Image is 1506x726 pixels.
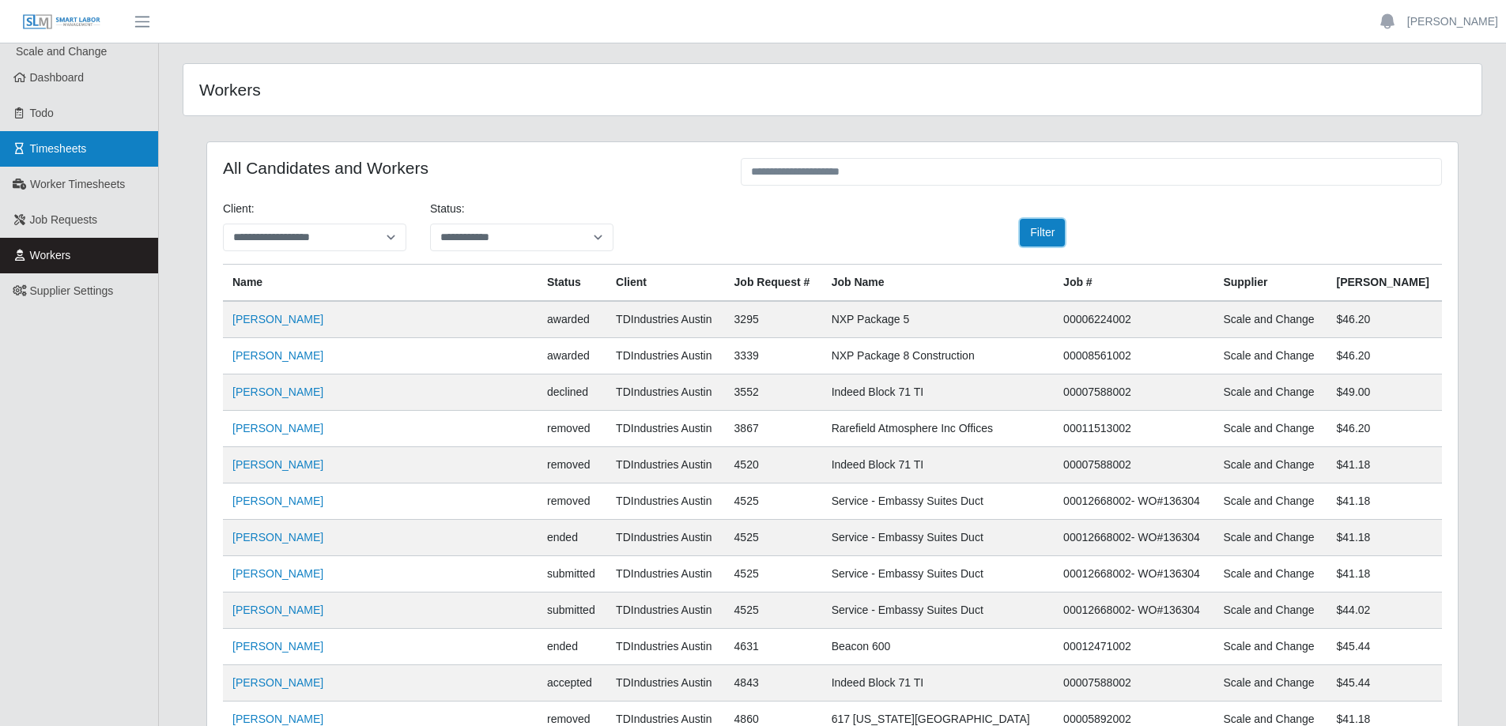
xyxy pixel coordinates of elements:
[30,71,85,84] span: Dashboard
[1327,301,1442,338] td: $46.20
[1213,556,1327,592] td: Scale and Change
[232,604,323,616] a: [PERSON_NAME]
[725,338,822,374] td: 3339
[725,447,822,483] td: 4520
[22,13,101,31] img: SLM Logo
[606,483,724,520] td: TDIndustries Austin
[606,374,724,411] td: TDIndustries Austin
[606,520,724,556] td: TDIndustries Austin
[1407,13,1498,30] a: [PERSON_NAME]
[30,249,71,261] span: Workers
[232,567,323,580] a: [PERSON_NAME]
[1054,447,1213,483] td: 00007588002
[822,265,1054,302] th: Job Name
[232,313,323,325] a: [PERSON_NAME]
[725,629,822,665] td: 4631
[1327,411,1442,447] td: $46.20
[1213,374,1327,411] td: Scale and Change
[1020,219,1065,246] button: Filter
[1327,338,1442,374] td: $46.20
[606,411,724,447] td: TDIndustries Austin
[538,265,606,302] th: Status
[725,411,822,447] td: 3867
[232,422,323,434] a: [PERSON_NAME]
[822,411,1054,447] td: Rarefield Atmosphere Inc Offices
[725,265,822,302] th: Job Request #
[606,265,724,302] th: Client
[822,556,1054,592] td: Service - Embassy Suites Duct
[1213,265,1327,302] th: Supplier
[606,338,724,374] td: TDIndustries Austin
[1054,520,1213,556] td: 00012668002- WO#136304
[232,531,323,544] a: [PERSON_NAME]
[1327,483,1442,520] td: $41.18
[822,338,1054,374] td: NXP Package 8 Construction
[822,483,1054,520] td: Service - Embassy Suites Duct
[232,458,323,471] a: [PERSON_NAME]
[1213,629,1327,665] td: Scale and Change
[1213,301,1327,338] td: Scale and Change
[725,592,822,629] td: 4525
[30,213,98,226] span: Job Requests
[606,629,724,665] td: TDIndustries Austin
[1213,338,1327,374] td: Scale and Change
[725,520,822,556] td: 4525
[1213,520,1327,556] td: Scale and Change
[538,301,606,338] td: awarded
[232,495,323,507] a: [PERSON_NAME]
[538,629,606,665] td: ended
[822,447,1054,483] td: Indeed Block 71 TI
[232,386,323,398] a: [PERSON_NAME]
[538,447,606,483] td: removed
[223,265,538,302] th: Name
[1327,629,1442,665] td: $45.44
[606,447,724,483] td: TDIndustries Austin
[232,713,323,725] a: [PERSON_NAME]
[1213,447,1327,483] td: Scale and Change
[538,411,606,447] td: removed
[538,338,606,374] td: awarded
[538,556,606,592] td: submitted
[1054,629,1213,665] td: 00012471002
[1054,411,1213,447] td: 00011513002
[1054,338,1213,374] td: 00008561002
[1327,665,1442,702] td: $45.44
[538,483,606,520] td: removed
[725,556,822,592] td: 4525
[1327,447,1442,483] td: $41.18
[1054,483,1213,520] td: 00012668002- WO#136304
[1054,556,1213,592] td: 00012668002- WO#136304
[725,301,822,338] td: 3295
[725,665,822,702] td: 4843
[1054,265,1213,302] th: Job #
[606,556,724,592] td: TDIndustries Austin
[1327,265,1442,302] th: [PERSON_NAME]
[430,201,465,217] label: Status:
[606,301,724,338] td: TDIndustries Austin
[30,142,87,155] span: Timesheets
[822,592,1054,629] td: Service - Embassy Suites Duct
[1054,592,1213,629] td: 00012668002- WO#136304
[1213,592,1327,629] td: Scale and Change
[822,629,1054,665] td: Beacon 600
[538,374,606,411] td: declined
[538,592,606,629] td: submitted
[538,520,606,556] td: ended
[1213,665,1327,702] td: Scale and Change
[822,374,1054,411] td: Indeed Block 71 TI
[223,158,717,178] h4: All Candidates and Workers
[1213,411,1327,447] td: Scale and Change
[822,301,1054,338] td: NXP Package 5
[232,676,323,689] a: [PERSON_NAME]
[1327,520,1442,556] td: $41.18
[1327,374,1442,411] td: $49.00
[725,483,822,520] td: 4525
[199,80,713,100] h4: Workers
[1327,556,1442,592] td: $41.18
[30,178,125,190] span: Worker Timesheets
[725,374,822,411] td: 3552
[16,45,107,58] span: Scale and Change
[1054,374,1213,411] td: 00007588002
[822,520,1054,556] td: Service - Embassy Suites Duct
[1054,301,1213,338] td: 00006224002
